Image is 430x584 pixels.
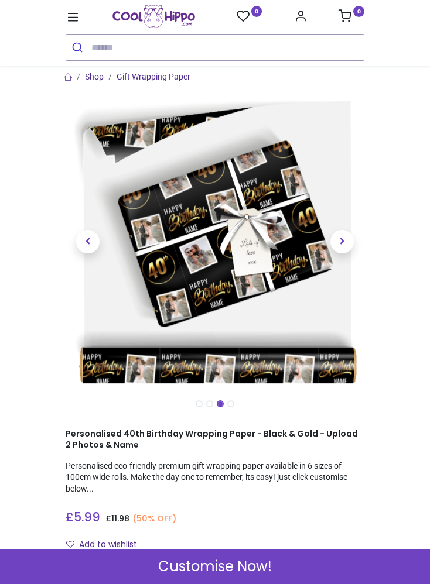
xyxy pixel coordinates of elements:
[330,230,354,253] span: Next
[66,428,364,451] h1: Personalised 40th Birthday Wrapping Paper - Black & Gold - Upload 2 Photos & Name
[111,513,129,524] span: 11.98
[105,513,129,524] span: £
[158,556,272,576] span: Customise Now!
[251,6,262,17] sup: 0
[237,9,262,24] a: 0
[320,137,365,346] a: Next
[294,13,307,22] a: Account Info
[66,509,100,526] span: £
[339,13,364,22] a: 0
[66,461,364,495] p: Personalised eco-friendly premium gift wrapping paper available in 6 sizes of 100cm wide rolls. M...
[66,540,74,548] i: Add to wishlist
[66,92,364,391] img: BN-02861-03
[76,230,100,253] span: Previous
[112,5,195,28] a: Logo of Cool Hippo
[353,6,364,17] sup: 0
[112,5,195,28] img: Cool Hippo
[66,137,111,346] a: Previous
[85,72,104,81] a: Shop
[74,509,100,525] span: 5.99
[66,35,91,60] button: Submit
[117,72,190,81] a: Gift Wrapping Paper
[66,535,147,555] button: Add to wishlistAdd to wishlist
